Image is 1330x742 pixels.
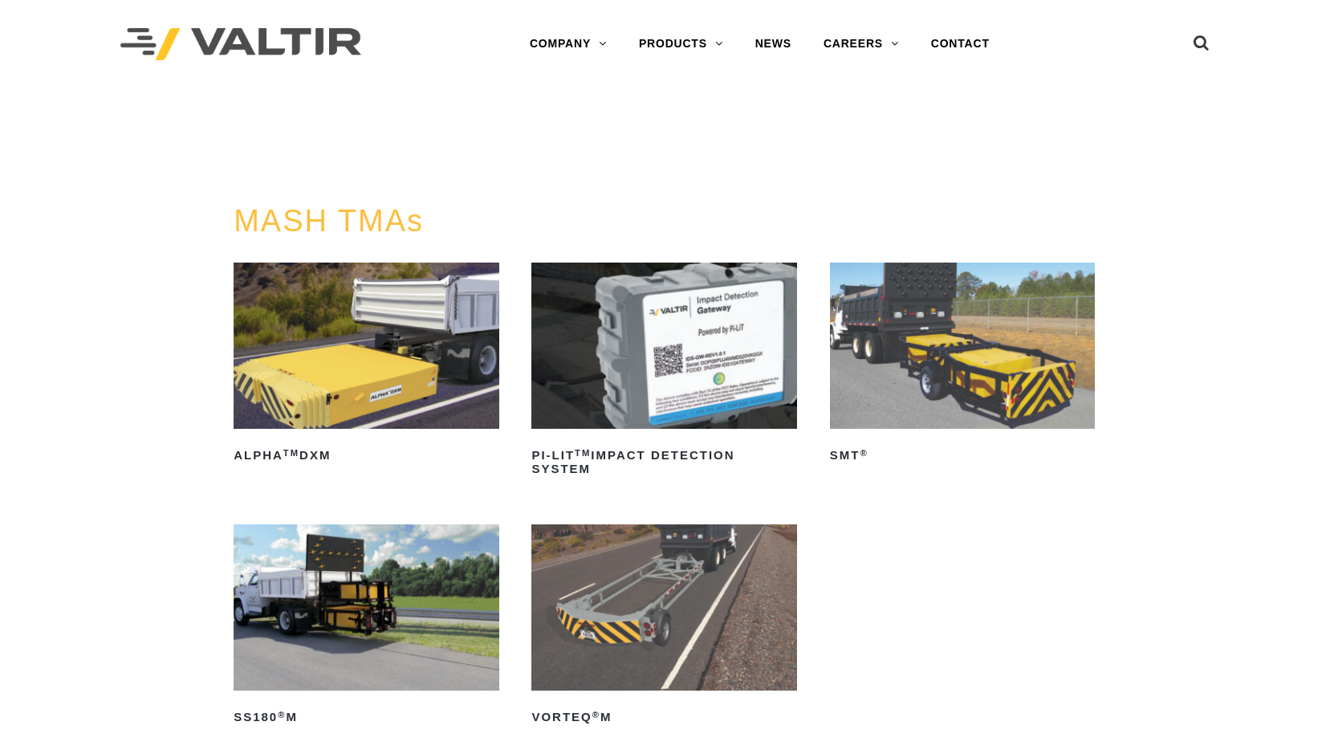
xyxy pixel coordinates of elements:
[623,28,739,60] a: PRODUCTS
[830,263,1095,468] a: SMT®
[531,443,796,482] h2: PI-LIT Impact Detection System
[514,28,623,60] a: COMPANY
[234,204,424,238] a: MASH TMAs
[234,705,498,731] h2: SS180 M
[283,448,299,458] sup: TM
[234,443,498,469] h2: ALPHA DXM
[531,524,796,730] a: VORTEQ®M
[575,448,591,458] sup: TM
[592,710,600,720] sup: ®
[120,28,361,61] img: Valtir
[531,263,796,482] a: PI-LITTMImpact Detection System
[278,710,286,720] sup: ®
[234,524,498,730] a: SS180®M
[739,28,807,60] a: NEWS
[860,448,868,458] sup: ®
[234,263,498,468] a: ALPHATMDXM
[807,28,915,60] a: CAREERS
[531,705,796,731] h2: VORTEQ M
[915,28,1006,60] a: CONTACT
[830,443,1095,469] h2: SMT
